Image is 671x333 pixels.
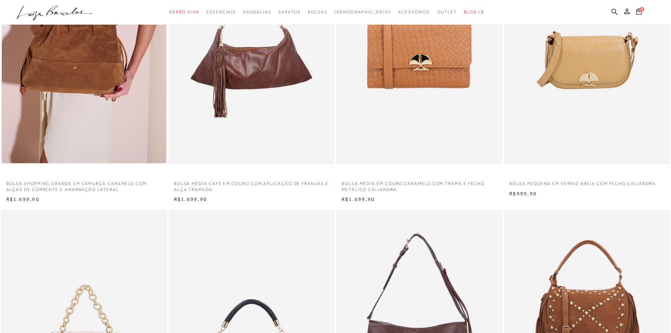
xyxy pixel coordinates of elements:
span: Verão Viva [169,10,199,14]
span: R$1.699,90 [6,196,39,202]
span: Essenciais [206,10,236,14]
a: categoryNavScreenReaderText [243,6,271,19]
a: BOLSA SHOPPING GRANDE EM CAMURÇA CARAMELO COM ALÇAS DE CORRENTE E AMARRAÇÃO LATERAL [1,177,167,193]
span: R$999,90 [509,191,537,196]
a: BOLSA MÉDIA CAFÉ EM COURO COM APLICAÇÃO DE FRANJAS E ALÇA TRAMADA [169,177,335,193]
span: R$1.699,90 [174,196,207,202]
span: Sapatos [278,10,300,14]
a: BOLSA MÉDIA EM COURO CARAMELO COM TRAMA E FECHO METÁLICO CALIANDRA [336,177,502,193]
a: categoryNavScreenReaderText [206,6,236,19]
button: 0 [634,8,644,17]
span: 0 [639,7,644,12]
a: BLOG LB [464,6,484,19]
a: BOLSA PEQUENA EM VERNIZ AREIA COM FECHO CALIANDRA [504,177,670,187]
a: noSubCategoriesText [334,6,391,19]
a: categoryNavScreenReaderText [278,6,300,19]
a: categoryNavScreenReaderText [308,6,328,19]
span: R$1.699,90 [342,196,375,202]
a: categoryNavScreenReaderText [437,6,457,19]
a: categoryNavScreenReaderText [169,6,199,19]
span: Acessórios [398,10,430,14]
span: Bolsas [308,10,328,14]
span: Outlet [437,10,457,14]
span: Sandálias [243,10,271,14]
a: categoryNavScreenReaderText [398,6,430,19]
span: [DEMOGRAPHIC_DATA] [334,10,391,14]
span: BLOG LB [464,10,484,14]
